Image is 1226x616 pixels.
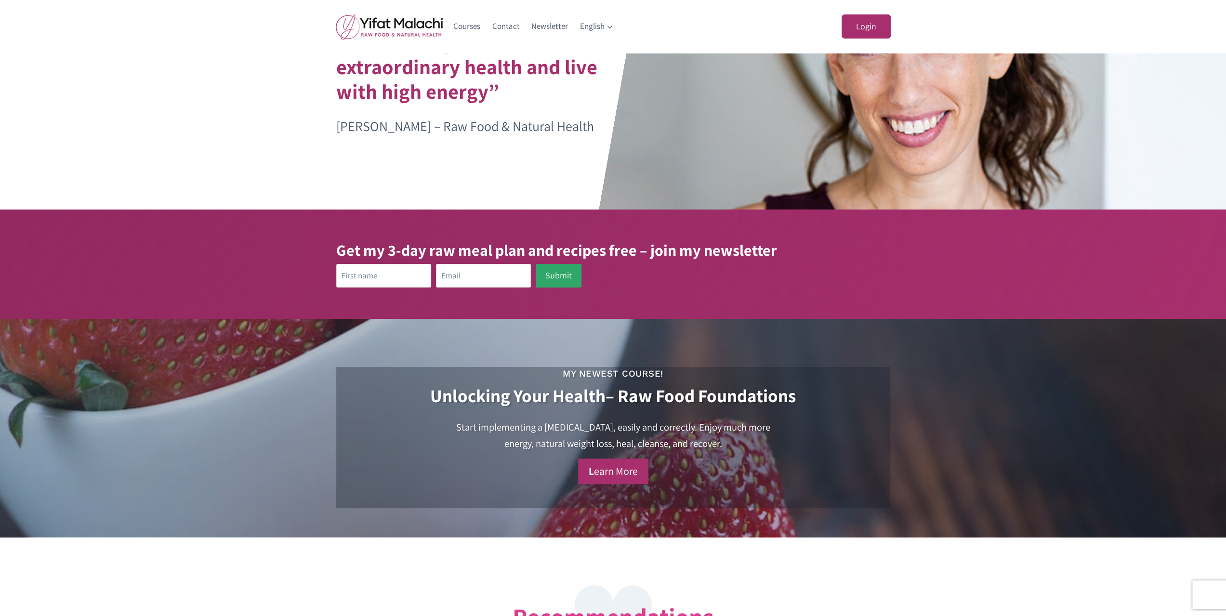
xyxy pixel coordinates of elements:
[336,264,431,288] input: First name
[336,14,443,39] img: yifat_logo41_en.png
[486,15,526,38] a: Contact
[336,385,890,407] h2: – Raw Food Foundations
[430,384,606,407] strong: Unlocking Your Health
[578,459,648,484] a: Learn More
[336,116,633,137] p: [PERSON_NAME] – Raw Food & Natural Health
[526,15,574,38] a: Newsletter
[336,238,890,262] h3: Get my 3-day raw meal plan and recipes free – join my newsletter
[589,464,594,478] strong: L
[448,15,487,38] a: Courses
[436,264,531,288] input: Email
[336,367,890,380] h3: My Newest Course!
[574,15,619,38] button: Child menu of English
[336,5,633,104] h1: “Raw food isn’t the goal, but a powerful key to unlock extraordinary health and live with high en...
[536,264,581,288] button: Submit
[842,14,891,39] a: Login
[445,419,782,452] h4: Start implementing a [MEDICAL_DATA], easily and correctly. Enjoy much more energy, natural weight...
[448,15,619,38] nav: Primary Navigation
